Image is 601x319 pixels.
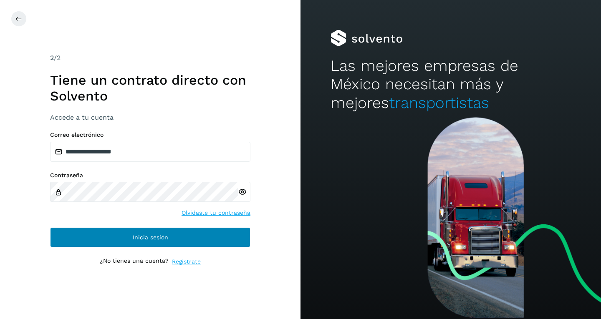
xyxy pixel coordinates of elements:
div: /2 [50,53,250,63]
label: Contraseña [50,172,250,179]
h3: Accede a tu cuenta [50,113,250,121]
p: ¿No tienes una cuenta? [100,257,169,266]
label: Correo electrónico [50,131,250,138]
a: Regístrate [172,257,201,266]
span: 2 [50,54,54,62]
h2: Las mejores empresas de México necesitan más y mejores [331,57,571,112]
button: Inicia sesión [50,227,250,247]
h1: Tiene un contrato directo con Solvento [50,72,250,104]
a: Olvidaste tu contraseña [182,208,250,217]
span: Inicia sesión [133,234,168,240]
span: transportistas [389,94,489,112]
